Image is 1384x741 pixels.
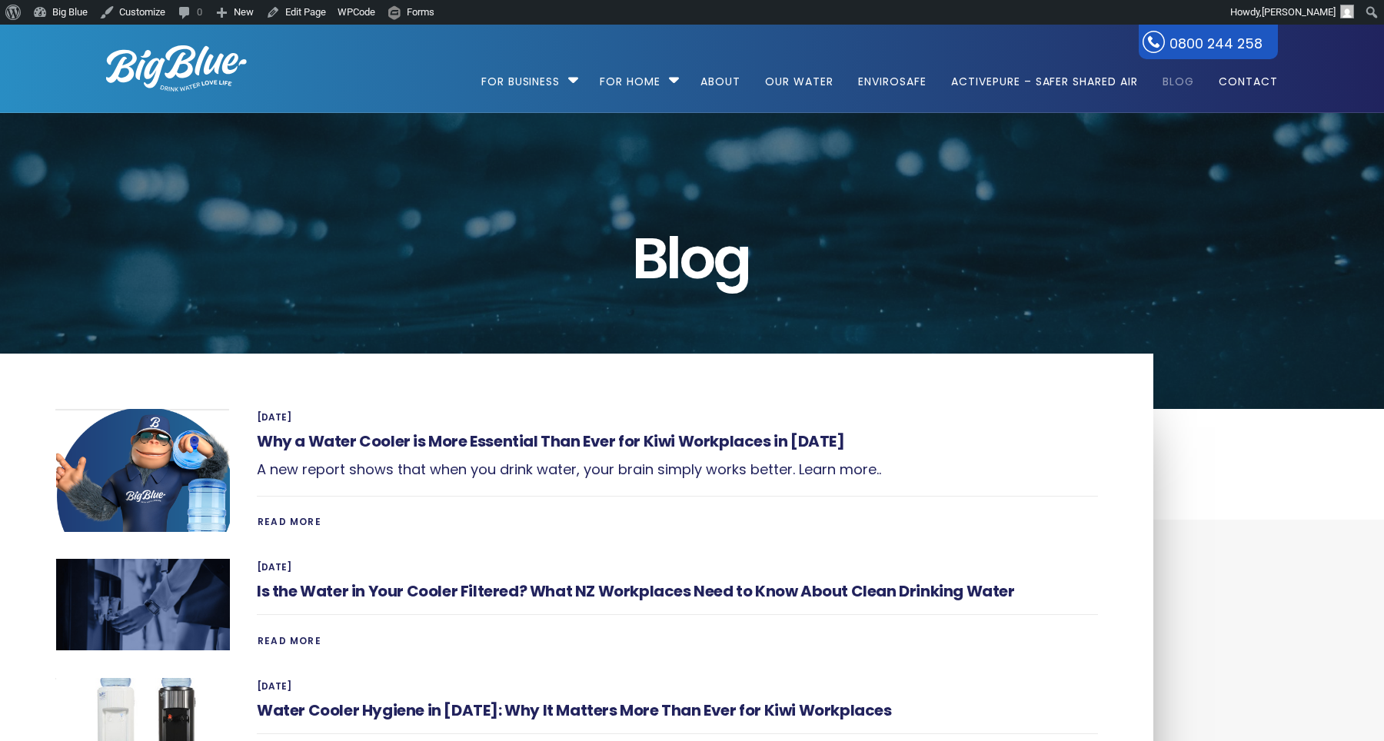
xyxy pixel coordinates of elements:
[257,513,322,530] a: Read More
[1208,25,1278,124] a: Contact
[481,25,571,124] a: For Business
[714,224,749,293] span: g
[257,457,1098,482] p: A new report shows that when you drink water, your brain simply works better. Learn more..
[257,430,845,452] a: Why a Water Cooler is More Essential Than Ever for Kiwi Workplaces in [DATE]
[257,580,1015,602] a: Is the Water in Your Cooler Filtered? What NZ Workplaces Need to Know About Clean Drinking Water
[257,632,322,650] a: Read More
[1152,25,1205,124] a: Blog
[257,678,1098,694] span: [DATE]
[257,699,892,721] a: Water Cooler Hygiene in [DATE]: Why It Matters More Than Ever for Kiwi Workplaces
[940,25,1149,124] a: ActivePure – Safer Shared Air
[257,409,1098,425] span: [DATE]
[679,224,713,293] span: o
[106,45,247,91] img: logo
[589,25,671,124] a: For Home
[690,25,751,124] a: About
[847,25,937,124] a: EnviroSafe
[632,224,666,293] span: B
[257,559,1098,575] span: [DATE]
[1262,6,1336,18] span: [PERSON_NAME]
[754,25,844,124] a: Our Water
[666,224,679,293] span: l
